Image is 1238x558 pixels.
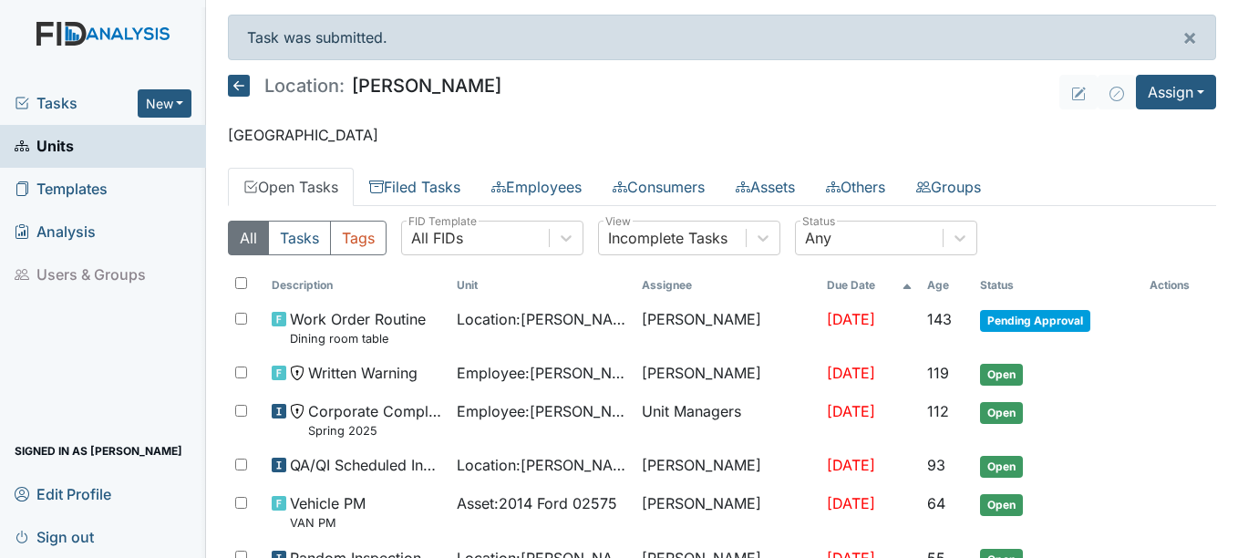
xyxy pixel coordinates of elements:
[228,75,501,97] h5: [PERSON_NAME]
[264,77,345,95] span: Location:
[634,301,820,355] td: [PERSON_NAME]
[138,89,192,118] button: New
[15,480,111,508] span: Edit Profile
[235,277,247,289] input: Toggle All Rows Selected
[264,270,449,301] th: Toggle SortBy
[290,330,426,347] small: Dining room table
[476,168,597,206] a: Employees
[411,227,463,249] div: All FIDs
[980,364,1023,386] span: Open
[290,454,442,476] span: QA/QI Scheduled Inspection
[457,362,627,384] span: Employee : [PERSON_NAME]
[354,168,476,206] a: Filed Tasks
[15,522,94,551] span: Sign out
[290,514,366,532] small: VAN PM
[308,362,418,384] span: Written Warning
[827,402,875,420] span: [DATE]
[308,400,442,439] span: Corporate Compliance Spring 2025
[720,168,810,206] a: Assets
[15,92,138,114] a: Tasks
[634,393,820,447] td: Unit Managers
[228,168,354,206] a: Open Tasks
[15,218,96,246] span: Analysis
[973,270,1142,301] th: Toggle SortBy
[927,456,945,474] span: 93
[634,270,820,301] th: Assignee
[901,168,996,206] a: Groups
[634,447,820,485] td: [PERSON_NAME]
[268,221,331,255] button: Tasks
[634,355,820,393] td: [PERSON_NAME]
[457,400,627,422] span: Employee : [PERSON_NAME]
[820,270,920,301] th: Toggle SortBy
[330,221,387,255] button: Tags
[457,454,627,476] span: Location : [PERSON_NAME]
[927,494,945,512] span: 64
[15,437,182,465] span: Signed in as [PERSON_NAME]
[634,485,820,539] td: [PERSON_NAME]
[810,168,901,206] a: Others
[228,15,1216,60] div: Task was submitted.
[927,364,949,382] span: 119
[457,308,627,330] span: Location : [PERSON_NAME]
[827,364,875,382] span: [DATE]
[597,168,720,206] a: Consumers
[308,422,442,439] small: Spring 2025
[449,270,634,301] th: Toggle SortBy
[608,227,727,249] div: Incomplete Tasks
[1164,15,1215,59] button: ×
[228,221,269,255] button: All
[1182,24,1197,50] span: ×
[228,221,387,255] div: Type filter
[457,492,617,514] span: Asset : 2014 Ford 02575
[827,310,875,328] span: [DATE]
[980,402,1023,424] span: Open
[15,132,74,160] span: Units
[980,494,1023,516] span: Open
[927,310,952,328] span: 143
[827,494,875,512] span: [DATE]
[1142,270,1216,301] th: Actions
[290,308,426,347] span: Work Order Routine Dining room table
[827,456,875,474] span: [DATE]
[920,270,973,301] th: Toggle SortBy
[290,492,366,532] span: Vehicle PM VAN PM
[228,124,1216,146] p: [GEOGRAPHIC_DATA]
[1136,75,1216,109] button: Assign
[15,175,108,203] span: Templates
[805,227,831,249] div: Any
[927,402,949,420] span: 112
[980,310,1090,332] span: Pending Approval
[980,456,1023,478] span: Open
